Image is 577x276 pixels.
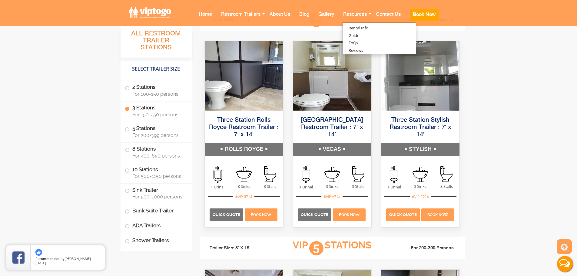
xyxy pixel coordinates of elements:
[244,212,278,217] a: Book Now
[390,117,451,138] a: Three Station Stylish Restroom Trailer : 7′ x 14′
[321,194,343,200] div: #VIP V714
[121,28,192,58] h3: All Restroom Trailer Stations
[35,261,46,265] span: [DATE]
[413,167,428,182] img: an icon of sink
[343,24,374,32] a: Rental Info
[210,212,244,217] a: Quick Quote
[35,257,100,261] span: by
[35,249,42,256] img: thumbs up icon
[125,184,187,202] label: Sink Trailer
[121,60,192,78] h4: Select Trailer Size
[332,212,366,217] a: Book Now
[343,39,364,47] a: FAQs
[427,213,448,217] span: Book Now
[343,47,369,54] a: Reviews
[35,256,60,261] span: Recommended
[309,241,323,255] span: 5
[125,143,187,161] label: 8 Stations
[381,41,459,111] img: Side view of three station restroom trailer with three separate doors with signs
[293,184,319,190] span: 1 Urinal
[319,184,345,189] span: 3 Sinks
[132,91,184,97] span: For 100-150 persons
[132,173,184,179] span: For 500-1150 persons
[381,184,407,190] span: 1 Urinal
[214,166,222,183] img: an icon of urinal
[125,163,187,182] label: 10 Stations
[298,212,332,217] a: Quick Quote
[407,184,433,189] span: 3 Sinks
[205,41,283,111] img: Side view of three station restroom trailer with three separate doors with signs
[553,252,577,276] button: Live Chat
[301,212,328,217] span: Quick Quote
[12,251,25,264] img: Review Rating
[339,6,371,30] a: Resources
[381,143,459,156] h5: STYLISH
[420,212,455,217] a: Book Now
[339,213,360,217] span: Book Now
[410,9,439,21] button: Book Now
[352,166,364,182] img: an icon of stall
[396,245,460,251] li: For 200-399 Persons
[65,256,91,261] span: [PERSON_NAME]
[440,166,453,182] img: an icon of stall
[295,6,314,30] a: Blog
[132,153,184,158] span: For 400-650 persons
[205,143,283,156] h5: ROLLS ROYCE
[433,184,459,189] span: 3 Stalls
[265,6,295,30] a: About Us
[236,167,252,182] img: an icon of sink
[209,117,279,138] a: Three Station Rolls Royce Restroom Trailer : 7′ x 14′
[125,219,187,232] label: ADA Trailers
[194,6,217,30] a: Home
[293,143,371,156] h5: VEGAS
[125,81,187,100] label: 2 Stations
[390,166,398,183] img: an icon of urinal
[302,166,310,183] img: an icon of urinal
[204,240,269,257] li: Trailer Size: 8' X 15'
[257,184,283,189] span: 3 Stalls
[125,204,187,217] label: Bunk Suite Trailer
[233,194,254,200] div: #VIP R714
[389,212,417,217] span: Quick Quote
[125,101,187,120] label: 3 Stations
[264,166,276,182] img: an icon of stall
[314,6,339,30] a: Gallery
[213,212,240,217] span: Quick Quote
[231,184,257,189] span: 3 Sinks
[324,167,340,182] img: an icon of sink
[405,6,443,34] a: Book Now
[293,41,371,111] img: Side view of three station restroom trailer with three separate doors with signs
[345,184,371,189] span: 3 Stalls
[217,6,265,30] a: Restroom Trailers
[251,213,271,217] span: Book Now
[132,112,184,118] span: For 150-250 persons
[269,240,395,257] h3: VIP Stations
[301,117,363,138] a: [GEOGRAPHIC_DATA] Restroom Trailer : 7′ x 14′
[125,234,187,247] label: Shower Trailers
[132,194,184,200] span: For 500-1000 persons
[371,6,405,30] a: Contact Us
[205,184,231,190] span: 1 Urinal
[343,32,365,39] a: Guide
[125,122,187,141] label: 5 Stations
[410,194,431,200] div: #VIP S714
[132,132,184,138] span: For 200-399 persons
[386,212,420,217] a: Quick Quote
